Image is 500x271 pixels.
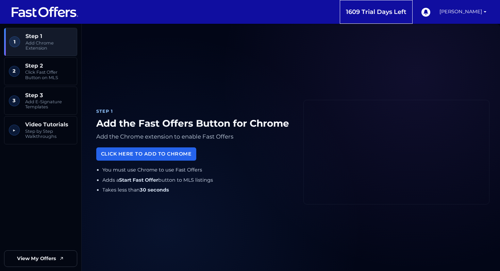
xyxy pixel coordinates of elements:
[96,118,293,129] h1: Add the Fast Offers Button for Chrome
[4,87,77,115] a: 3 Step 3 Add E-Signature Templates
[102,176,293,184] li: Adds a button to MLS listings
[96,132,293,142] p: Add the Chrome extension to enable Fast Offers
[25,99,72,110] span: Add E-Signature Templates
[96,108,293,115] div: Step 1
[9,125,20,135] span: ▶︎
[140,187,169,193] strong: 30 seconds
[9,95,20,106] span: 3
[119,177,158,183] strong: Start Fast Offer
[17,255,56,263] span: View My Offers
[25,62,72,69] span: Step 2
[102,186,293,194] li: Takes less than
[4,250,77,267] a: View My Offers
[25,70,72,80] span: Click Fast Offer Button on MLS
[25,129,72,139] span: Step by Step Walkthroughs
[96,147,196,161] a: Click Here to Add to Chrome
[4,28,77,56] a: 1 Step 1 Add Chrome Extension
[304,100,489,204] iframe: Fast Offers Chrome Extension
[9,66,20,77] span: 2
[26,33,72,39] span: Step 1
[4,116,77,144] a: ▶︎ Video Tutorials Step by Step Walkthroughs
[26,40,72,51] span: Add Chrome Extension
[4,57,77,86] a: 2 Step 2 Click Fast Offer Button on MLS
[25,92,72,98] span: Step 3
[102,166,293,174] li: You must use Chrome to use Fast Offers
[9,36,20,47] span: 1
[340,4,412,20] a: 1609 Trial Days Left
[25,121,72,128] span: Video Tutorials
